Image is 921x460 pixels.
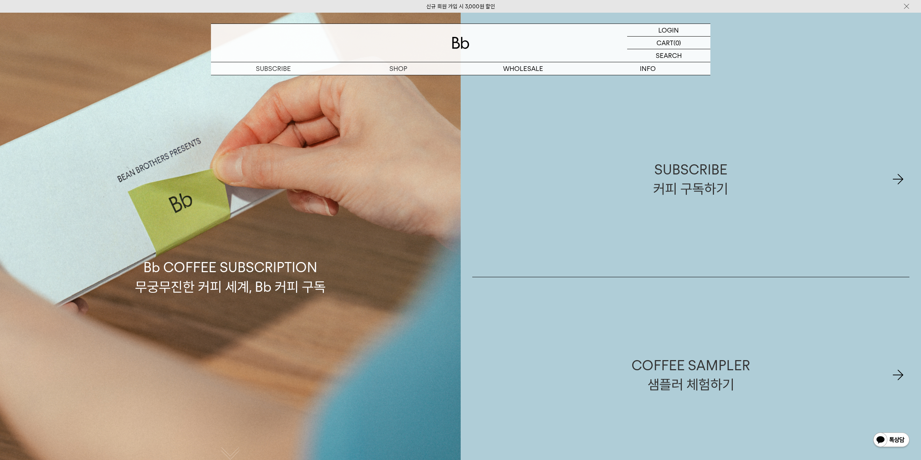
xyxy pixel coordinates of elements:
[461,62,586,75] p: WHOLESALE
[135,189,326,296] p: Bb COFFEE SUBSCRIPTION 무궁무진한 커피 세계, Bb 커피 구독
[211,62,336,75] a: SUBSCRIBE
[426,3,495,10] a: 신규 회원 가입 시 3,000원 할인
[631,356,750,394] div: COFFEE SAMPLER 샘플러 체험하기
[336,62,461,75] a: SHOP
[627,37,710,49] a: CART (0)
[658,24,679,36] p: LOGIN
[653,160,728,198] div: SUBSCRIBE 커피 구독하기
[472,81,910,277] a: SUBSCRIBE커피 구독하기
[452,37,469,49] img: 로고
[656,37,673,49] p: CART
[627,24,710,37] a: LOGIN
[586,62,710,75] p: INFO
[673,37,681,49] p: (0)
[873,432,910,449] img: 카카오톡 채널 1:1 채팅 버튼
[656,49,682,62] p: SEARCH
